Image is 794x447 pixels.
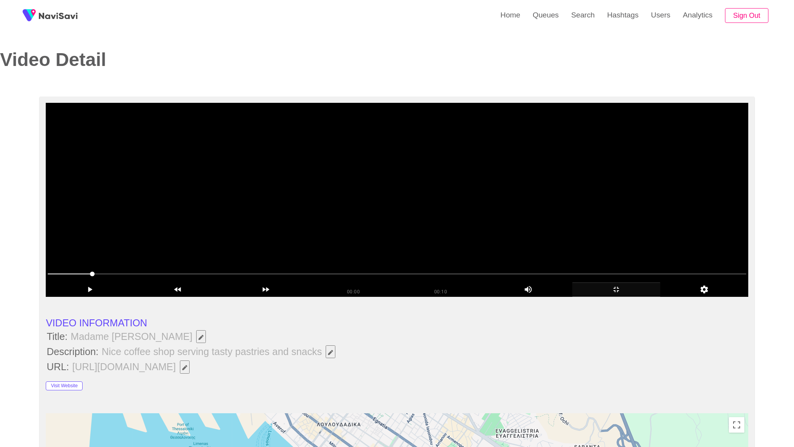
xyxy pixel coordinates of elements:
[39,12,78,19] img: fireSpot
[729,417,744,433] button: Toggle fullscreen view
[198,335,204,340] span: Edit Field
[71,360,194,374] span: [URL][DOMAIN_NAME]
[196,330,206,343] button: Edit Field
[327,350,334,355] span: Edit Field
[326,345,335,358] button: Edit Field
[46,381,83,391] button: Visit Website
[572,282,660,297] div: add
[725,8,768,23] button: Sign Out
[222,282,310,297] div: add
[46,282,134,297] div: add
[347,289,360,295] span: 00:00
[181,365,188,370] span: Edit Field
[19,6,39,25] img: fireSpot
[46,331,68,342] span: Title:
[660,282,748,297] div: add
[70,329,211,344] span: Madame [PERSON_NAME]
[180,360,190,373] button: Edit Field
[434,289,447,295] span: 00:10
[46,346,99,357] span: Description:
[46,361,70,372] span: URL:
[101,345,340,359] span: Nice coffee shop serving tasty pastries and snacks
[134,282,222,297] div: add
[46,378,83,389] a: Visit Website
[46,317,748,329] li: VIDEO INFORMATION
[484,282,572,295] div: add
